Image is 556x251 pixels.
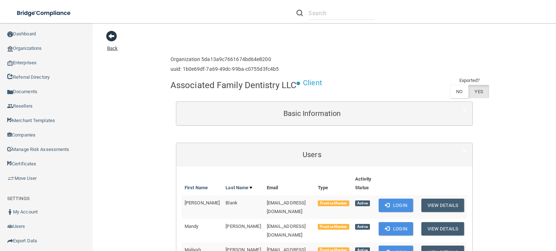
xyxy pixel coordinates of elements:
span: Active [355,224,370,230]
img: ic-search.3b580494.png [296,10,303,16]
img: bridge_compliance_login_screen.278c3ca4.svg [11,6,77,21]
th: Type [315,172,352,195]
button: Login [379,222,413,235]
label: YES [468,85,489,98]
p: Client [303,76,322,90]
span: [PERSON_NAME] [185,200,220,205]
a: First Name [185,183,208,192]
span: [PERSON_NAME] [226,224,261,229]
button: View Details [421,199,464,212]
h5: Users [182,151,442,159]
span: [EMAIL_ADDRESS][DOMAIN_NAME] [267,224,306,238]
img: ic_dashboard_dark.d01f4a41.png [7,31,13,37]
button: Login [379,199,413,212]
button: View Details [421,222,464,235]
img: icon-documents.8dae5593.png [7,89,13,95]
span: [EMAIL_ADDRESS][DOMAIN_NAME] [267,200,306,214]
a: Last Name [226,183,252,192]
input: Search [308,7,375,20]
a: Back [107,37,118,51]
label: SETTINGS [7,194,30,203]
a: Basic Information [182,105,467,122]
img: organization-icon.f8decf85.png [7,46,13,52]
img: icon-export.b9366987.png [7,238,13,244]
h6: uuid: 1b0e69df-7a69-49dc-99ba-c0755d3fc4b5 [170,66,279,72]
label: NO [450,85,468,98]
img: enterprise.0d942306.png [7,61,13,66]
th: Email [264,172,315,195]
th: Activity Status [352,172,376,195]
h4: Associated Family Dentistry LLC [170,81,296,90]
span: Practice Member [318,200,349,206]
img: briefcase.64adab9b.png [7,175,14,182]
span: Active [355,200,370,206]
h5: Basic Information [182,109,442,117]
td: Exported? [450,76,489,85]
a: Users [182,147,467,163]
h6: Organization 5da13a9c7661674bd64e8200 [170,57,279,62]
img: ic_reseller.de258add.png [7,103,13,109]
span: Practice Member [318,224,349,230]
img: ic_user_dark.df1a06c3.png [7,209,13,215]
span: Mandy [185,224,199,229]
span: Blank [226,200,237,205]
img: icon-users.e205127d.png [7,224,13,229]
